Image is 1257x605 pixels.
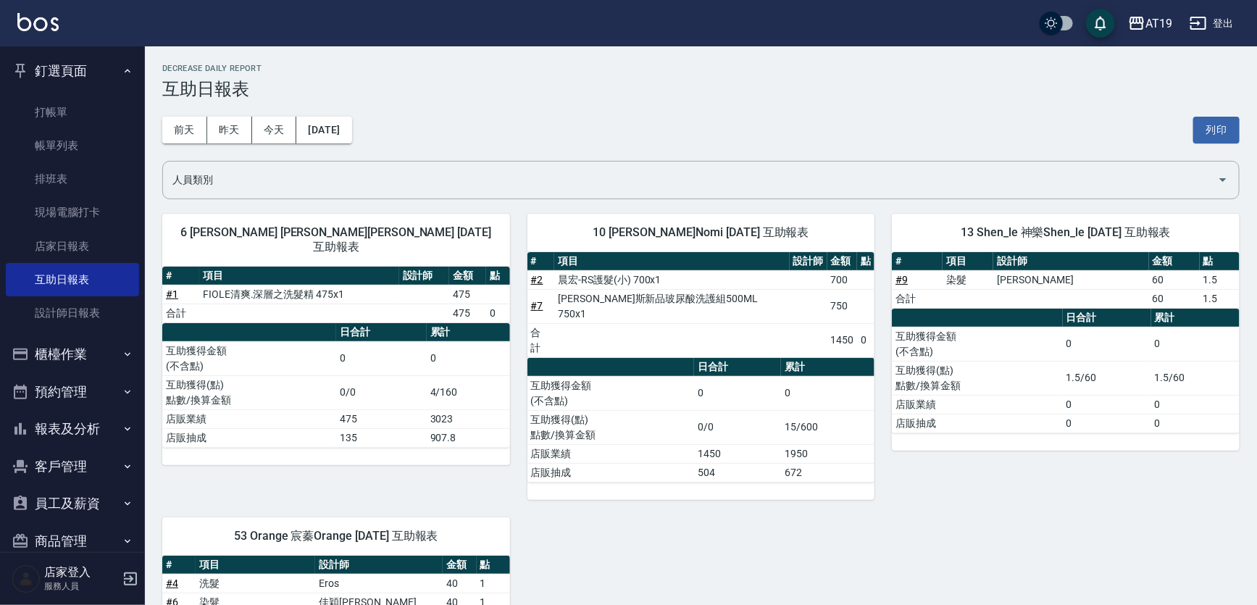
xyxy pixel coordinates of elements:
[449,304,486,322] td: 475
[449,285,486,304] td: 475
[1151,361,1240,395] td: 1.5/60
[1149,252,1200,271] th: 金額
[827,270,858,289] td: 700
[892,252,1240,309] table: a dense table
[892,289,943,308] td: 合計
[694,410,781,444] td: 0/0
[781,358,874,377] th: 累計
[6,335,139,373] button: 櫃檯作業
[781,410,874,444] td: 15/600
[162,117,207,143] button: 前天
[443,556,476,575] th: 金額
[827,252,858,271] th: 金額
[427,428,510,447] td: 907.8
[162,341,336,375] td: 互助獲得金額 (不含點)
[1200,270,1240,289] td: 1.5
[477,574,510,593] td: 1
[6,230,139,263] a: 店家日報表
[6,448,139,485] button: 客戶管理
[1063,309,1151,327] th: 日合計
[162,64,1240,73] h2: Decrease Daily Report
[1063,327,1151,361] td: 0
[44,565,118,580] h5: 店家登入
[892,327,1062,361] td: 互助獲得金額 (不含點)
[892,395,1062,414] td: 店販業績
[162,375,336,409] td: 互助獲得(點) 點數/換算金額
[166,577,178,589] a: #4
[443,574,476,593] td: 40
[1149,270,1200,289] td: 60
[1193,117,1240,143] button: 列印
[6,263,139,296] a: 互助日報表
[892,414,1062,433] td: 店販抽成
[399,267,450,285] th: 設計師
[694,463,781,482] td: 504
[781,444,874,463] td: 1950
[336,409,427,428] td: 475
[531,300,543,312] a: #7
[199,285,399,304] td: FIOLE清爽.深層之洗髮精 475x1
[6,52,139,90] button: 釘選頁面
[909,225,1222,240] span: 13 Shen_le 神樂Shen_le [DATE] 互助報表
[1151,395,1240,414] td: 0
[527,376,695,410] td: 互助獲得金額 (不含點)
[207,117,252,143] button: 昨天
[554,289,789,323] td: [PERSON_NAME]斯新品玻尿酸洗護組500ML 750x1
[1184,10,1240,37] button: 登出
[892,252,943,271] th: #
[6,196,139,229] a: 現場電腦打卡
[486,267,509,285] th: 點
[781,463,874,482] td: 672
[527,323,555,357] td: 合計
[315,574,443,593] td: Eros
[857,252,874,271] th: 點
[527,444,695,463] td: 店販業績
[554,252,789,271] th: 項目
[162,79,1240,99] h3: 互助日報表
[694,444,781,463] td: 1450
[6,129,139,162] a: 帳單列表
[1122,9,1178,38] button: AT19
[1200,252,1240,271] th: 點
[527,252,555,271] th: #
[6,373,139,411] button: 預約管理
[486,304,509,322] td: 0
[162,267,199,285] th: #
[17,13,59,31] img: Logo
[943,270,993,289] td: 染髮
[527,252,875,358] table: a dense table
[1063,395,1151,414] td: 0
[895,274,908,285] a: #9
[162,409,336,428] td: 店販業績
[545,225,858,240] span: 10 [PERSON_NAME]Nomi [DATE] 互助報表
[12,564,41,593] img: Person
[527,410,695,444] td: 互助獲得(點) 點數/換算金額
[477,556,510,575] th: 點
[1151,309,1240,327] th: 累計
[44,580,118,593] p: 服務人員
[162,428,336,447] td: 店販抽成
[6,162,139,196] a: 排班表
[6,410,139,448] button: 報表及分析
[427,375,510,409] td: 4/160
[196,556,315,575] th: 項目
[1086,9,1115,38] button: save
[531,274,543,285] a: #2
[427,341,510,375] td: 0
[1211,168,1235,191] button: Open
[162,556,196,575] th: #
[162,267,510,323] table: a dense table
[336,428,427,447] td: 135
[252,117,297,143] button: 今天
[6,522,139,560] button: 商品管理
[199,267,399,285] th: 項目
[6,485,139,522] button: 員工及薪資
[196,574,315,593] td: 洗髮
[162,323,510,448] table: a dense table
[180,225,493,254] span: 6 [PERSON_NAME] [PERSON_NAME][PERSON_NAME] [DATE] 互助報表
[1063,361,1151,395] td: 1.5/60
[166,288,178,300] a: #1
[1151,327,1240,361] td: 0
[427,323,510,342] th: 累計
[449,267,486,285] th: 金額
